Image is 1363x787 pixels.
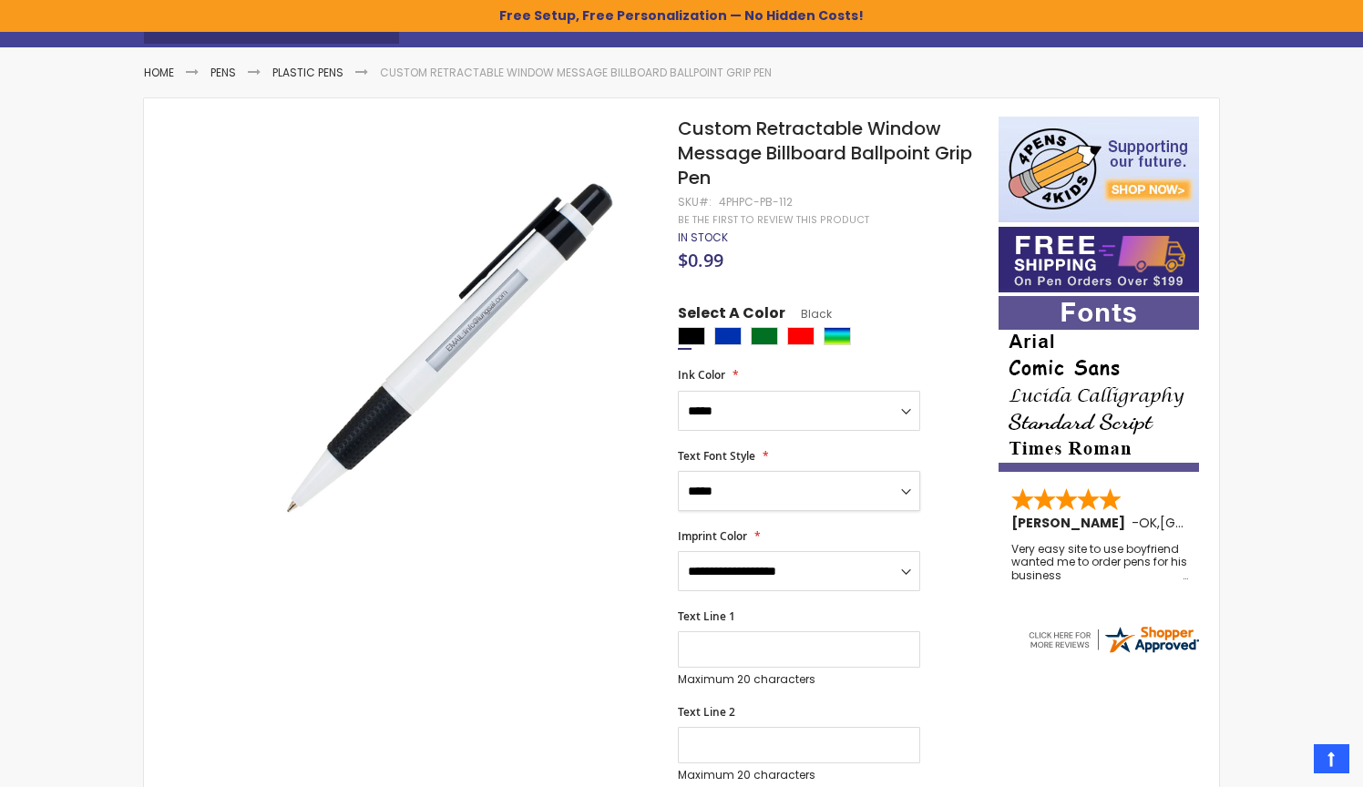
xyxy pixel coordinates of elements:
span: Text Line 2 [678,704,735,720]
span: $0.99 [678,248,723,272]
strong: SKU [678,194,712,210]
div: Blue [714,327,742,345]
a: Be the first to review this product [678,213,869,227]
span: OK [1139,514,1157,532]
a: Plastic Pens [272,65,343,80]
span: Black [785,306,832,322]
span: Select A Color [678,303,785,328]
li: Custom Retractable Window Message Billboard Ballpoint Grip Pen [380,66,772,80]
iframe: Google Customer Reviews [1213,738,1363,787]
img: 4phpc-pb-112d-custom-retractable-window-message-billboard-ballpoint-grip-pen_1.jpg [237,143,653,559]
div: Green [751,327,778,345]
a: 4pens.com certificate URL [1026,644,1201,659]
div: Black [678,327,705,345]
span: Ink Color [678,367,725,383]
div: Assorted [824,327,851,345]
div: 4PHPC-PB-112 [719,195,793,210]
img: font-personalization-examples [999,296,1199,472]
a: Pens [210,65,236,80]
span: Text Line 1 [678,608,735,624]
span: Custom Retractable Window Message Billboard Ballpoint Grip Pen [678,116,972,190]
div: Red [787,327,815,345]
span: In stock [678,230,728,245]
span: - , [1132,514,1294,532]
div: Availability [678,230,728,245]
span: [PERSON_NAME] [1011,514,1132,532]
img: Free shipping on orders over $199 [999,227,1199,292]
p: Maximum 20 characters [678,768,920,782]
div: Very easy site to use boyfriend wanted me to order pens for his business [1011,543,1188,582]
span: [GEOGRAPHIC_DATA] [1160,514,1294,532]
span: Text Font Style [678,448,755,464]
p: Maximum 20 characters [678,672,920,687]
span: Imprint Color [678,528,747,544]
img: 4pens 4 kids [999,117,1199,222]
img: 4pens.com widget logo [1026,623,1201,656]
a: Home [144,65,174,80]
